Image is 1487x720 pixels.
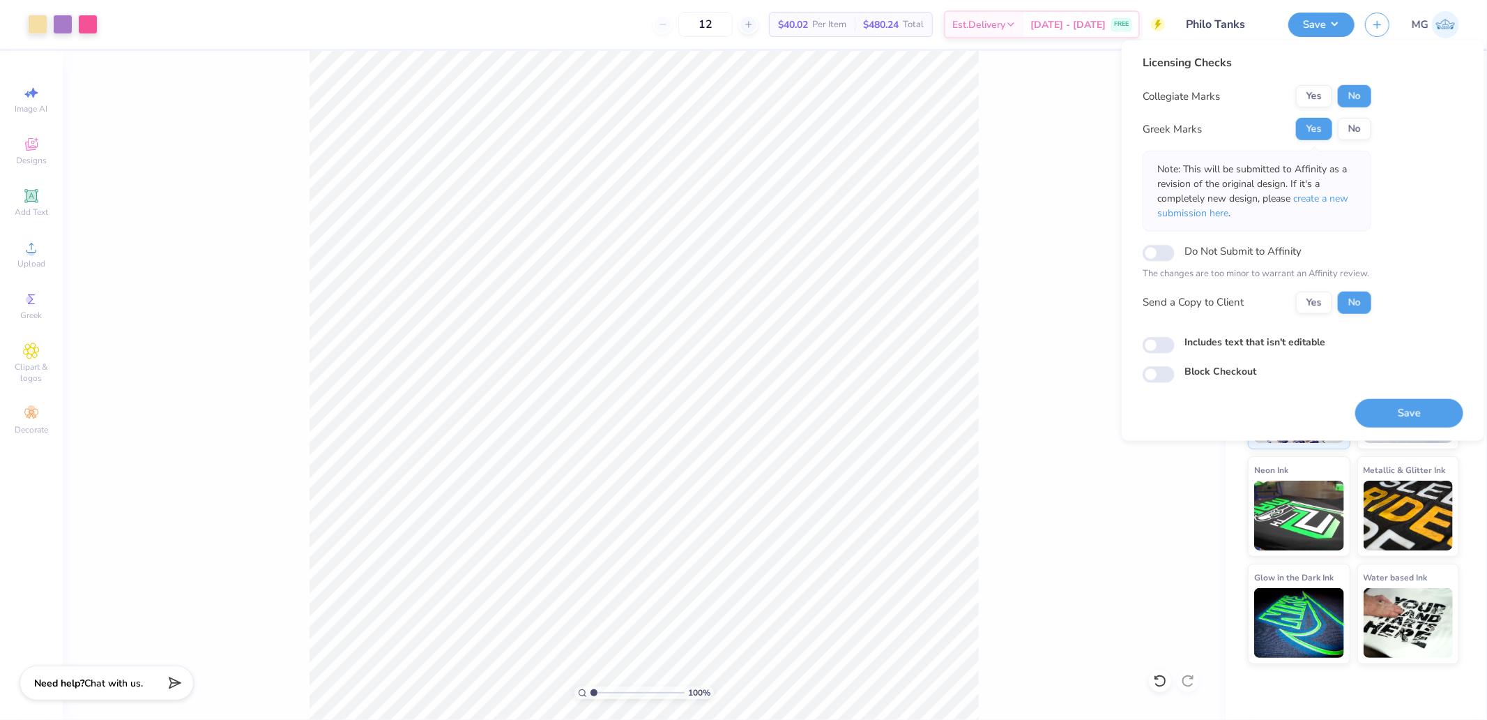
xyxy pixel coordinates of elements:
[1288,13,1355,37] button: Save
[1296,85,1332,107] button: Yes
[1157,192,1348,220] span: create a new submission here
[1338,291,1371,313] button: No
[1254,570,1334,585] span: Glow in the Dark Ink
[1175,10,1278,38] input: Untitled Design
[7,361,56,384] span: Clipart & logos
[1030,17,1106,32] span: [DATE] - [DATE]
[1184,334,1325,349] label: Includes text that isn't editable
[1143,89,1220,105] div: Collegiate Marks
[1364,481,1454,550] img: Metallic & Glitter Ink
[863,17,899,32] span: $480.24
[21,310,43,321] span: Greek
[1432,11,1459,38] img: Michael Galon
[952,17,1005,32] span: Est. Delivery
[15,207,48,218] span: Add Text
[1412,11,1459,38] a: MG
[1296,118,1332,140] button: Yes
[1254,481,1344,550] img: Neon Ink
[1364,570,1428,585] span: Water based Ink
[84,677,143,690] span: Chat with us.
[1296,291,1332,313] button: Yes
[17,258,45,269] span: Upload
[1184,364,1256,379] label: Block Checkout
[1143,54,1371,71] div: Licensing Checks
[1254,588,1344,658] img: Glow in the Dark Ink
[1143,121,1202,137] div: Greek Marks
[1364,588,1454,658] img: Water based Ink
[1355,398,1463,427] button: Save
[778,17,808,32] span: $40.02
[1412,17,1428,33] span: MG
[15,424,48,435] span: Decorate
[688,687,710,699] span: 100 %
[812,17,846,32] span: Per Item
[1338,85,1371,107] button: No
[1143,267,1371,281] p: The changes are too minor to warrant an Affinity review.
[1254,463,1288,477] span: Neon Ink
[1184,242,1302,260] label: Do Not Submit to Affinity
[34,677,84,690] strong: Need help?
[1143,294,1244,310] div: Send a Copy to Client
[1157,162,1357,220] p: Note: This will be submitted to Affinity as a revision of the original design. If it's a complete...
[16,155,47,166] span: Designs
[15,103,48,114] span: Image AI
[903,17,924,32] span: Total
[1338,118,1371,140] button: No
[678,12,733,37] input: – –
[1114,20,1129,29] span: FREE
[1364,463,1446,477] span: Metallic & Glitter Ink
